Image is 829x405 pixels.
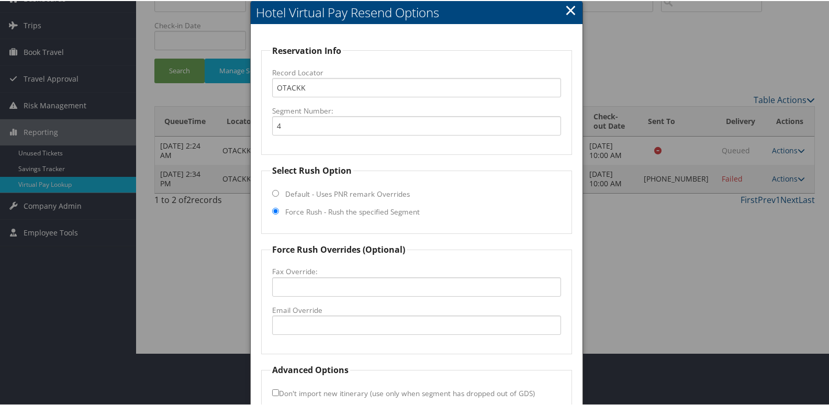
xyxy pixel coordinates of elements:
label: Email Override [272,304,562,314]
legend: Advanced Options [271,363,350,375]
legend: Reservation Info [271,43,343,56]
label: Fax Override: [272,265,562,276]
label: Force Rush - Rush the specified Segment [285,206,420,216]
label: Default - Uses PNR remark Overrides [285,188,410,198]
input: Don't import new itinerary (use only when segment has dropped out of GDS) [272,388,279,395]
legend: Select Rush Option [271,163,353,176]
legend: Force Rush Overrides (Optional) [271,242,407,255]
label: Record Locator [272,66,562,77]
label: Don't import new itinerary (use only when segment has dropped out of GDS) [272,383,535,402]
label: Segment Number: [272,105,562,115]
